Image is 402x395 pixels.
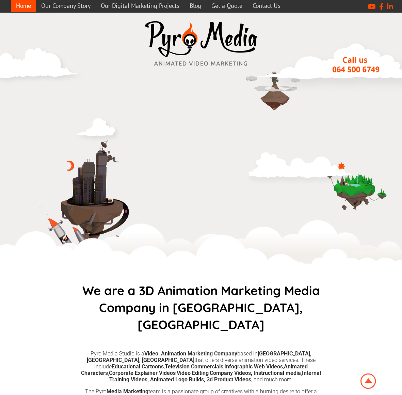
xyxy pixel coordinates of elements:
[73,115,124,145] img: corporate videos
[74,282,329,333] h1: We are a 3D Animation Marketing Media Company in [GEOGRAPHIC_DATA], [GEOGRAPHIC_DATA]
[322,152,390,221] img: video marketing company durban
[224,363,283,370] b: Infographic Web Videos
[359,372,377,390] img: Animation Studio South Africa
[244,60,303,120] img: media company durban
[247,149,356,188] img: explainer videos
[144,350,237,357] strong: Video Animation Marketing Company
[112,363,164,370] b: Educational Cartoons
[87,350,312,363] strong: [GEOGRAPHIC_DATA], [GEOGRAPHIC_DATA], [GEOGRAPHIC_DATA]
[109,370,321,383] b: Internal Training Videos, Animated Logo Builds, 3d Product Videos
[109,370,176,376] b: Corporate Explainer Videos
[77,350,325,383] p: Pyro Media Studio is a based in that offers diverse animation video services. These include , , ,...
[165,363,223,370] b: Television Commercials
[12,132,148,287] img: explainer videos durban
[107,388,148,395] strong: Media Marketing
[177,370,209,376] b: Video Editing
[210,370,301,376] b: Company Videos, Instructional media
[81,363,308,376] b: Animated Characters
[142,18,261,71] a: video marketing media company westville durban logo
[142,18,261,70] img: video marketing media company westville durban logo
